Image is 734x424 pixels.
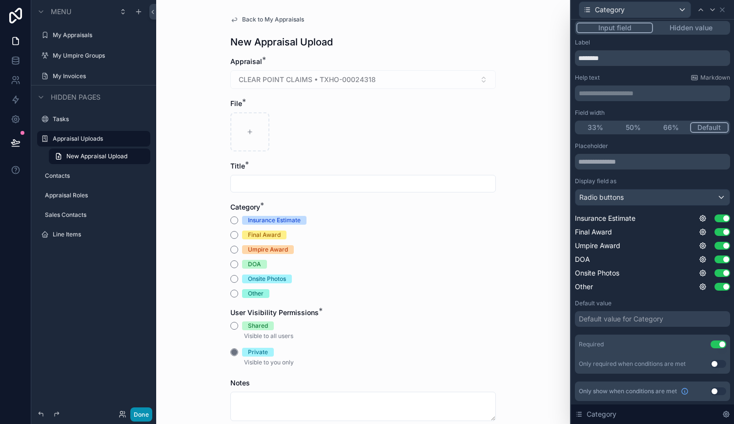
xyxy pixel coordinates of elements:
span: File [230,99,242,107]
button: Default [690,122,729,133]
span: Other [575,282,593,292]
div: Required [579,340,604,348]
span: Visible to all users [244,332,293,339]
label: Help text [575,74,600,82]
div: Final Award [248,231,281,239]
a: New Appraisal Upload [49,148,150,164]
span: Category [595,5,625,15]
span: Category [230,203,260,211]
span: Hidden pages [51,92,101,102]
div: scrollable content [575,85,730,101]
span: Category [587,409,616,419]
label: Contacts [45,172,148,180]
span: Only show when conditions are met [579,387,677,395]
div: Private [248,348,268,357]
button: Done [130,407,152,422]
div: Umpire Award [248,245,288,254]
label: Default value [575,299,612,307]
label: Placeholder [575,142,608,150]
div: Other [248,289,264,298]
a: Back to My Appraisals [230,16,304,23]
label: Field width [575,109,605,117]
button: 33% [576,122,614,133]
span: Appraisal [230,57,262,65]
button: Radio buttons [575,189,730,206]
span: Umpire Award [575,241,620,251]
label: Label [575,39,590,46]
span: Onsite Photos [575,268,619,278]
button: 66% [652,122,690,133]
label: Tasks [53,115,148,123]
span: New Appraisal Upload [66,152,127,160]
span: Radio buttons [579,192,624,202]
label: My Appraisals [53,31,148,39]
label: Line Items [53,231,148,238]
label: My Umpire Groups [53,52,148,60]
button: Input field [576,22,653,33]
div: Only required when conditions are met [579,360,686,368]
span: Back to My Appraisals [242,16,304,23]
label: My Invoices [53,72,148,80]
div: Insurance Estimate [248,216,301,225]
span: Notes [230,379,250,387]
span: Markdown [700,74,730,82]
span: Final Award [575,227,612,237]
span: DOA [575,254,590,264]
button: Hidden value [653,22,729,33]
a: Markdown [691,74,730,82]
span: User Visibility Permissions [230,308,319,317]
span: Visible to you only [244,359,294,366]
div: Default value for Category [579,314,663,324]
div: Onsite Photos [248,275,286,283]
label: Appraisal Roles [45,191,148,199]
span: Title [230,162,245,170]
button: 50% [614,122,652,133]
div: Shared [248,321,268,330]
label: Appraisal Uploads [53,135,144,143]
label: Display field as [575,177,616,185]
label: Sales Contacts [45,211,148,219]
span: Menu [51,7,71,17]
button: Category [579,1,691,18]
div: DOA [248,260,261,269]
span: Insurance Estimate [575,213,635,223]
h1: New Appraisal Upload [230,35,333,49]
